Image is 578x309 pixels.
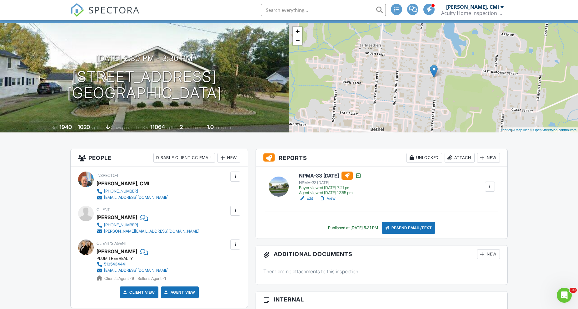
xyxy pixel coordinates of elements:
[530,128,576,132] a: © OpenStreetMap contributors
[293,36,302,45] a: Zoom out
[97,188,168,194] a: [PHONE_NUMBER]
[382,222,436,234] div: Resend Email/Text
[97,261,168,267] a: 5135434441
[319,195,336,202] a: View
[67,69,222,102] h1: [STREET_ADDRESS] [GEOGRAPHIC_DATA]
[97,194,168,201] a: [EMAIL_ADDRESS][DOMAIN_NAME]
[164,276,166,281] strong: 1
[97,256,173,261] div: PLUM TREE REALTY
[217,153,240,163] div: New
[477,249,500,259] div: New
[163,289,195,296] a: Agent View
[570,288,577,293] span: 10
[299,172,361,195] a: NPMA-33 [DATE] NPMA-33 [DATE] Buyer viewed [DATE] 7:21 pm Agent viewed [DATE] 12:55 pm
[299,172,361,180] h6: NPMA-33 [DATE]
[91,125,100,130] span: sq. ft.
[299,190,361,195] div: Agent viewed [DATE] 12:55 pm
[477,153,500,163] div: New
[97,173,118,178] span: Inspector
[104,195,168,200] div: [EMAIL_ADDRESS][DOMAIN_NAME]
[104,223,138,228] div: [PHONE_NUMBER]
[445,153,475,163] div: Attach
[256,245,507,263] h3: Additional Documents
[132,276,134,281] strong: 9
[166,125,174,130] span: sq.ft.
[441,10,504,16] div: Acuity Home Inspection Services
[150,124,165,130] div: 11064
[328,225,378,230] div: Published at [DATE] 6:31 PM
[261,4,386,16] input: Search everything...
[70,3,84,17] img: The Best Home Inspection Software - Spectora
[215,125,232,130] span: bathrooms
[96,54,193,63] h3: [DATE] 2:30 pm - 3:30 pm
[104,262,127,267] div: 5135434441
[111,125,130,130] span: crawlspace
[263,268,500,275] p: There are no attachments to this inspection.
[97,179,149,188] div: [PERSON_NAME], CMI
[104,189,138,194] div: [PHONE_NUMBER]
[88,3,140,16] span: SPECTORA
[256,149,507,167] h3: Reports
[446,4,499,10] div: [PERSON_NAME], CMI
[78,124,90,130] div: 1020
[71,149,248,167] h3: People
[97,228,199,234] a: [PERSON_NAME][EMAIL_ADDRESS][DOMAIN_NAME]
[299,185,361,190] div: Buyer viewed [DATE] 7:21 pm
[153,153,215,163] div: Disable Client CC Email
[137,276,166,281] span: Seller's Agent -
[70,8,140,22] a: SPECTORA
[59,124,72,130] div: 1940
[499,127,578,133] div: |
[97,213,137,222] div: [PERSON_NAME]
[180,124,183,130] div: 2
[97,241,127,246] span: Client's Agent
[97,207,110,212] span: Client
[207,124,214,130] div: 1.0
[512,128,529,132] a: © MapTiler
[293,27,302,36] a: Zoom in
[136,125,149,130] span: Lot Size
[104,229,199,234] div: [PERSON_NAME][EMAIL_ADDRESS][DOMAIN_NAME]
[184,125,201,130] span: bedrooms
[406,153,442,163] div: Unlocked
[97,247,137,256] a: [PERSON_NAME]
[299,195,313,202] a: Edit
[122,289,155,296] a: Client View
[256,291,507,308] h3: Internal
[299,180,361,185] div: NPMA-33 [DATE]
[501,128,511,132] a: Leaflet
[104,276,135,281] span: Client's Agent -
[104,268,168,273] div: [EMAIL_ADDRESS][DOMAIN_NAME]
[557,288,572,303] iframe: Intercom live chat
[52,125,58,130] span: Built
[97,267,168,274] a: [EMAIL_ADDRESS][DOMAIN_NAME]
[97,222,199,228] a: [PHONE_NUMBER]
